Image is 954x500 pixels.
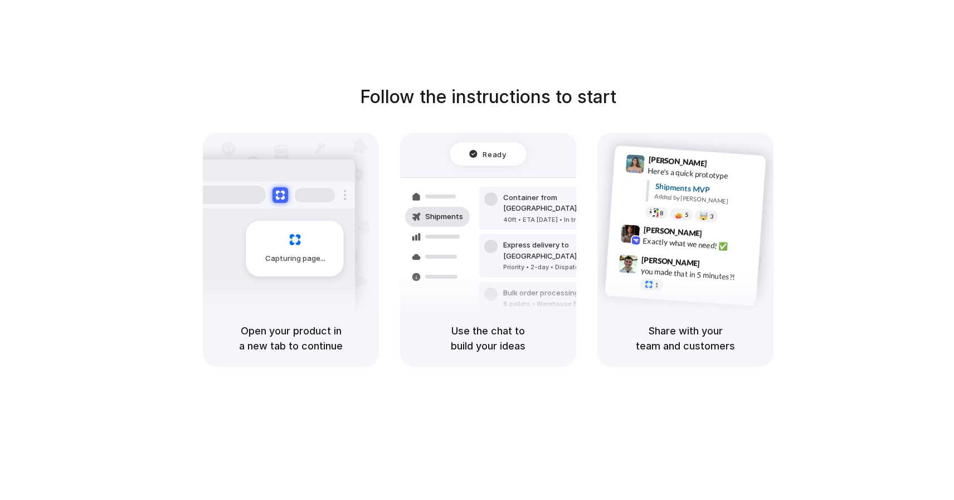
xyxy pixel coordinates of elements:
div: 40ft • ETA [DATE] • In transit [503,215,624,225]
span: [PERSON_NAME] [641,253,700,269]
span: 1 [655,282,659,288]
div: Container from [GEOGRAPHIC_DATA] [503,192,624,214]
div: Priority • 2-day • Dispatched [503,263,624,272]
div: Bulk order processing [503,288,607,299]
span: 5 [685,211,689,217]
div: 🤯 [699,212,709,220]
span: Ready [483,148,507,159]
h5: Open your product in a new tab to continue [216,323,366,353]
h5: Share with your team and customers [611,323,760,353]
h1: Follow the instructions to start [360,84,616,110]
span: 3 [710,213,714,219]
span: 8 [660,210,664,216]
span: Capturing page [265,253,327,264]
span: 9:42 AM [705,229,728,242]
span: Shipments [425,211,463,222]
div: you made that in 5 minutes?! [640,265,752,284]
div: Here's a quick prototype [648,164,759,183]
span: [PERSON_NAME] [643,223,702,239]
div: Added by [PERSON_NAME] [654,192,757,208]
div: 8 pallets • Warehouse B • Packed [503,299,607,309]
span: 9:41 AM [710,158,733,172]
div: Shipments MVP [655,180,758,198]
div: Exactly what we need! ✅ [643,235,754,254]
span: [PERSON_NAME] [648,153,707,169]
span: 9:47 AM [703,259,726,272]
div: Express delivery to [GEOGRAPHIC_DATA] [503,240,624,261]
h5: Use the chat to build your ideas [413,323,563,353]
